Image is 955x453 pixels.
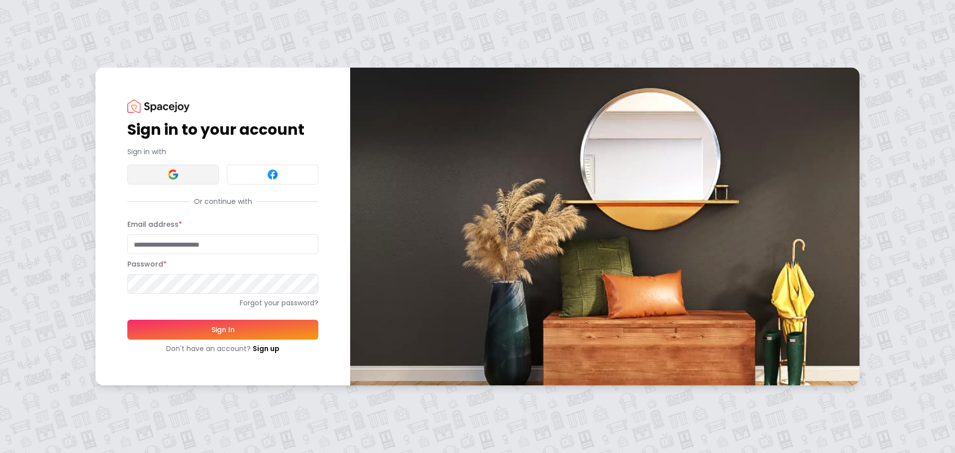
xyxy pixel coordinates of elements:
[127,147,318,157] p: Sign in with
[190,196,256,206] span: Or continue with
[350,68,859,385] img: banner
[267,169,279,181] img: Facebook signin
[127,344,318,354] div: Don't have an account?
[253,344,280,354] a: Sign up
[127,219,182,229] label: Email address
[167,169,179,181] img: Google signin
[127,121,318,139] h1: Sign in to your account
[127,99,190,113] img: Spacejoy Logo
[127,320,318,340] button: Sign In
[127,259,167,269] label: Password
[127,298,318,308] a: Forgot your password?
